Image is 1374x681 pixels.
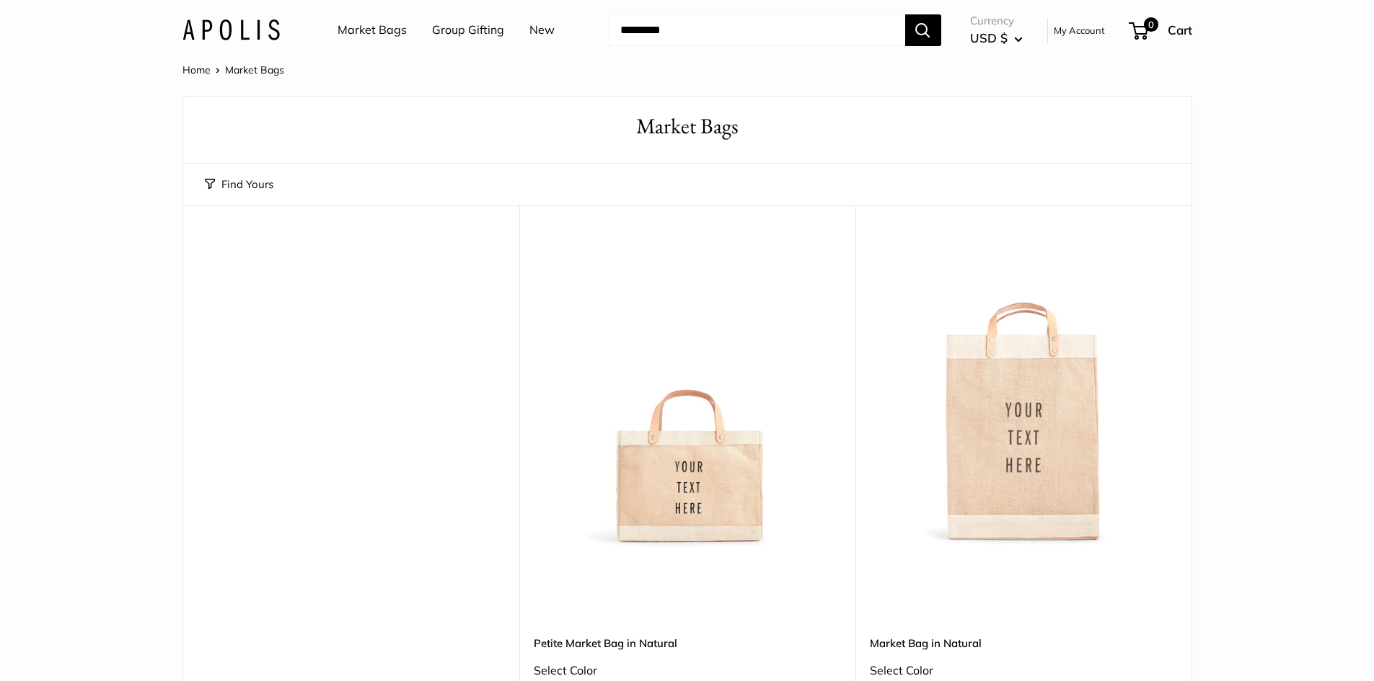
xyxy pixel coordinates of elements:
[970,30,1008,45] span: USD $
[182,61,284,79] nav: Breadcrumb
[529,19,555,41] a: New
[338,19,407,41] a: Market Bags
[870,635,1177,651] a: Market Bag in Natural
[225,63,284,76] span: Market Bags
[1130,19,1192,42] a: 0 Cart
[534,635,841,651] a: Petite Market Bag in Natural
[534,241,841,548] img: Petite Market Bag in Natural
[870,241,1177,548] a: Market Bag in NaturalMarket Bag in Natural
[905,14,941,46] button: Search
[182,63,211,76] a: Home
[1143,17,1158,32] span: 0
[182,19,280,40] img: Apolis
[205,111,1170,142] h1: Market Bags
[970,27,1023,50] button: USD $
[534,241,841,548] a: Petite Market Bag in Naturaldescription_Effortless style that elevates every moment
[870,241,1177,548] img: Market Bag in Natural
[970,11,1023,31] span: Currency
[205,174,273,195] button: Find Yours
[1054,22,1105,39] a: My Account
[1168,22,1192,37] span: Cart
[432,19,504,41] a: Group Gifting
[609,14,905,46] input: Search...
